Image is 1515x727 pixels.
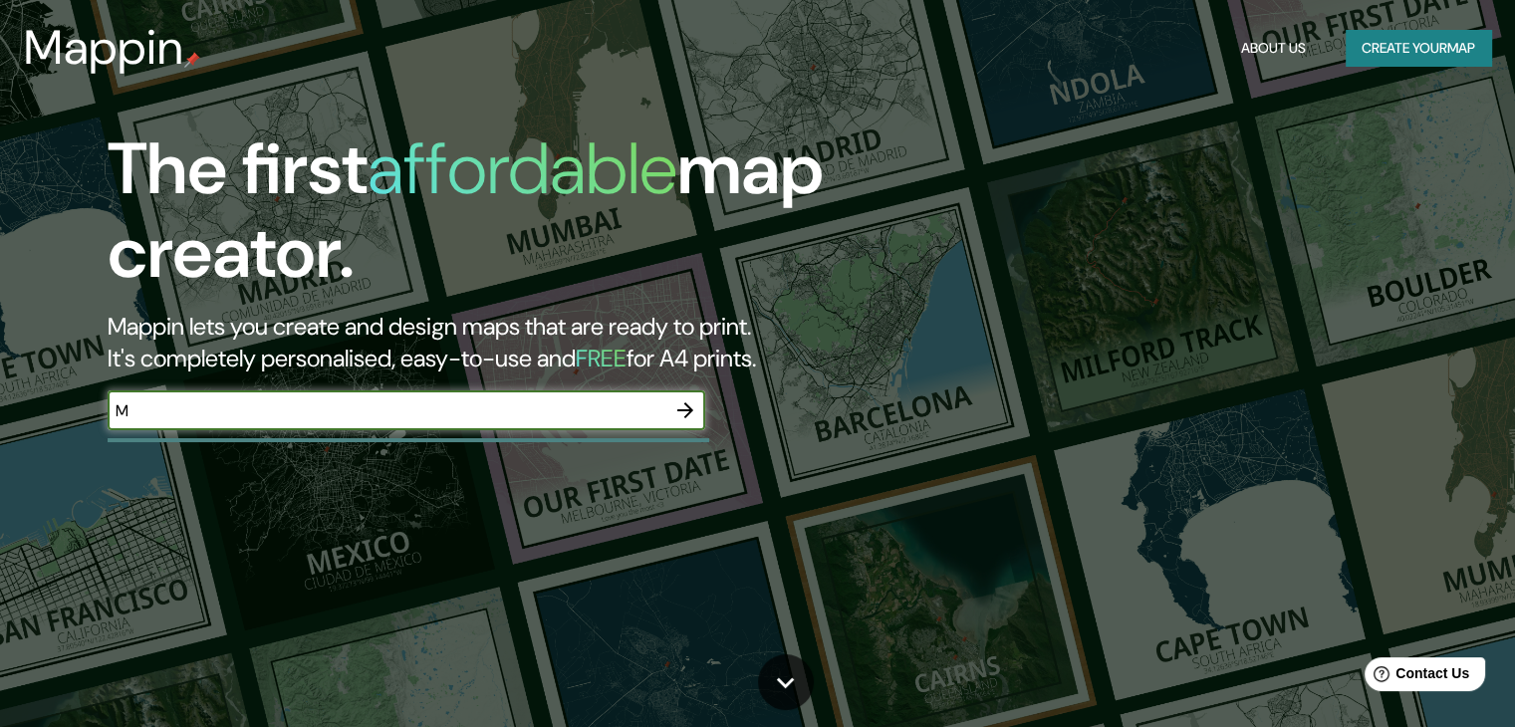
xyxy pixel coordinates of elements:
[368,122,677,215] h1: affordable
[1346,30,1491,67] button: Create yourmap
[1338,649,1493,705] iframe: Help widget launcher
[1233,30,1314,67] button: About Us
[108,399,665,422] input: Choose your favourite place
[576,343,627,373] h5: FREE
[108,311,866,374] h2: Mappin lets you create and design maps that are ready to print. It's completely personalised, eas...
[108,127,866,311] h1: The first map creator.
[184,52,200,68] img: mappin-pin
[24,20,184,76] h3: Mappin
